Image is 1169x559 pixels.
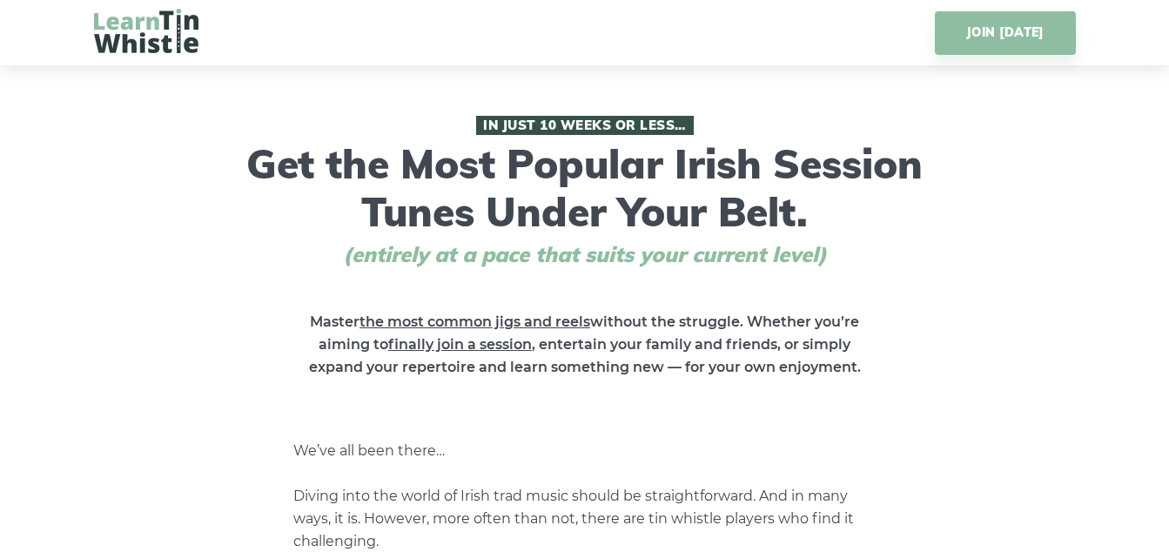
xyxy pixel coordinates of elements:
[309,313,861,375] strong: Master without the struggle. Whether you’re aiming to , entertain your family and friends, or sim...
[476,116,694,135] span: In Just 10 Weeks or Less…
[935,11,1075,55] a: JOIN [DATE]
[388,336,532,353] span: finally join a session
[359,313,590,330] span: the most common jigs and reels
[94,9,198,53] img: LearnTinWhistle.com
[311,242,859,267] span: (entirely at a pace that suits your current level)
[241,116,929,267] h1: Get the Most Popular Irish Session Tunes Under Your Belt.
